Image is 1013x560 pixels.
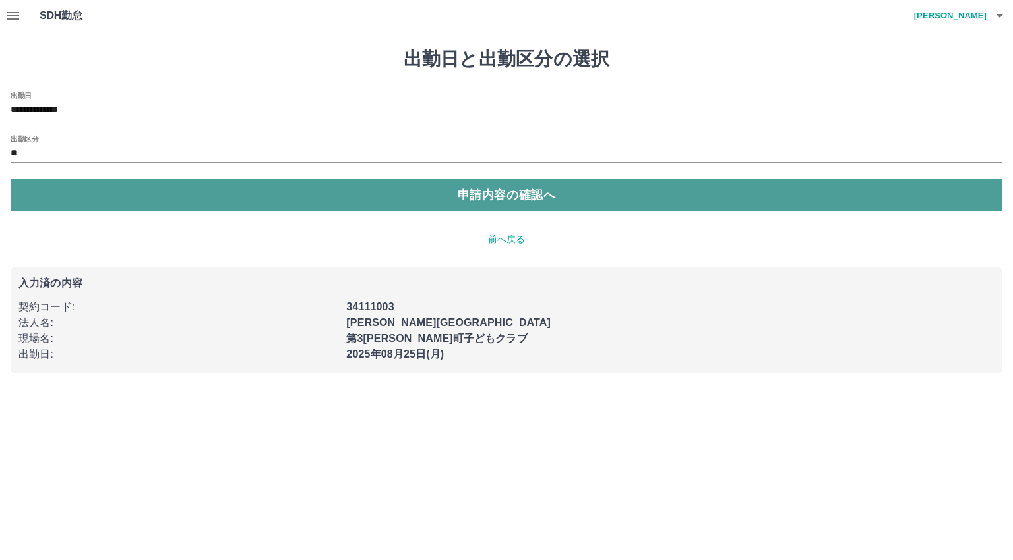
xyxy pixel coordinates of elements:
[11,134,38,144] label: 出勤区分
[346,333,527,344] b: 第3[PERSON_NAME]町子どもクラブ
[346,317,551,328] b: [PERSON_NAME][GEOGRAPHIC_DATA]
[11,179,1002,211] button: 申請内容の確認へ
[18,315,338,331] p: 法人名 :
[18,331,338,347] p: 現場名 :
[18,299,338,315] p: 契約コード :
[11,90,32,100] label: 出勤日
[18,278,995,289] p: 入力済の内容
[18,347,338,362] p: 出勤日 :
[346,301,394,312] b: 34111003
[11,48,1002,70] h1: 出勤日と出勤区分の選択
[11,233,1002,246] p: 前へ戻る
[346,349,444,360] b: 2025年08月25日(月)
